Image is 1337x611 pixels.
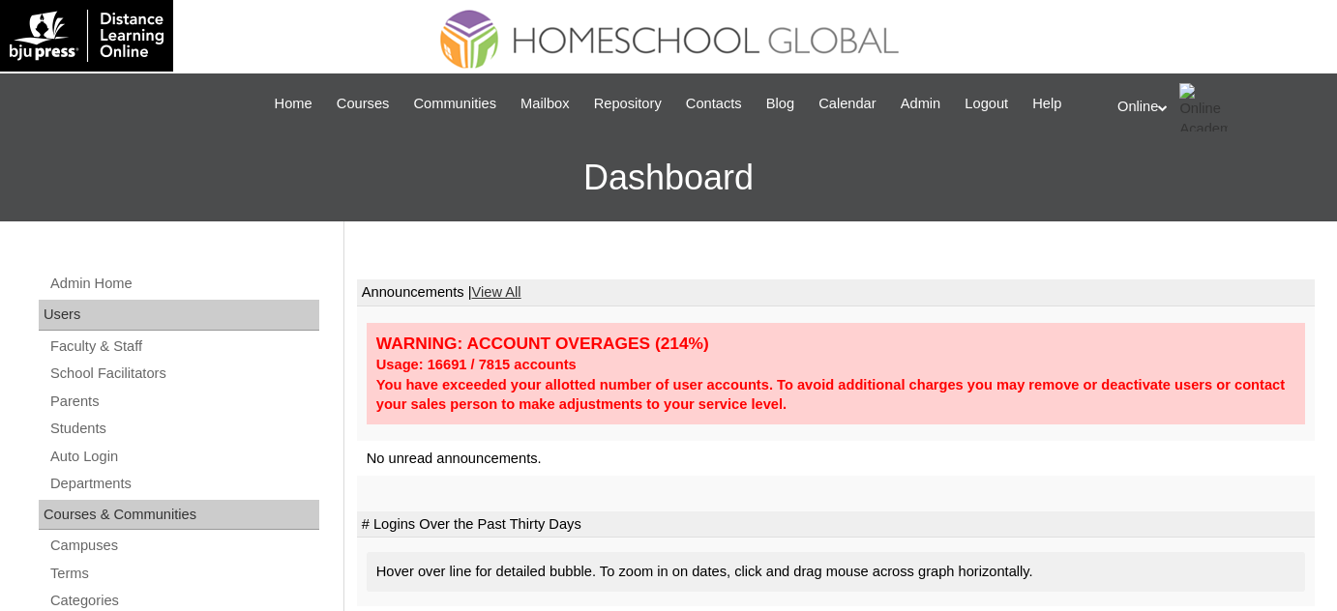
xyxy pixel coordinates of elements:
[39,300,319,331] div: Users
[818,93,876,115] span: Calendar
[275,93,312,115] span: Home
[413,93,496,115] span: Communities
[891,93,951,115] a: Admin
[376,357,577,372] strong: Usage: 16691 / 7815 accounts
[10,134,1327,221] h3: Dashboard
[1179,83,1228,131] img: Online Academy
[520,93,570,115] span: Mailbox
[265,93,322,115] a: Home
[965,93,1008,115] span: Logout
[327,93,400,115] a: Courses
[584,93,671,115] a: Repository
[757,93,804,115] a: Blog
[357,441,1315,477] td: No unread announcements.
[766,93,794,115] span: Blog
[48,417,319,441] a: Students
[511,93,579,115] a: Mailbox
[48,390,319,414] a: Parents
[376,333,1295,355] div: WARNING: ACCOUNT OVERAGES (214%)
[1023,93,1071,115] a: Help
[1032,93,1061,115] span: Help
[48,335,319,359] a: Faculty & Staff
[39,500,319,531] div: Courses & Communities
[367,552,1305,592] div: Hover over line for detailed bubble. To zoom in on dates, click and drag mouse across graph horiz...
[955,93,1018,115] a: Logout
[48,272,319,296] a: Admin Home
[48,534,319,558] a: Campuses
[357,279,1315,306] td: Announcements |
[1117,83,1318,131] div: Online
[809,93,885,115] a: Calendar
[594,93,662,115] span: Repository
[48,362,319,386] a: School Facilitators
[472,284,521,300] a: View All
[403,93,506,115] a: Communities
[10,10,163,62] img: logo-white.png
[676,93,752,115] a: Contacts
[48,472,319,496] a: Departments
[48,562,319,586] a: Terms
[376,375,1295,415] div: You have exceeded your allotted number of user accounts. To avoid additional charges you may remo...
[357,511,1315,538] td: # Logins Over the Past Thirty Days
[48,445,319,469] a: Auto Login
[686,93,742,115] span: Contacts
[337,93,390,115] span: Courses
[901,93,941,115] span: Admin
